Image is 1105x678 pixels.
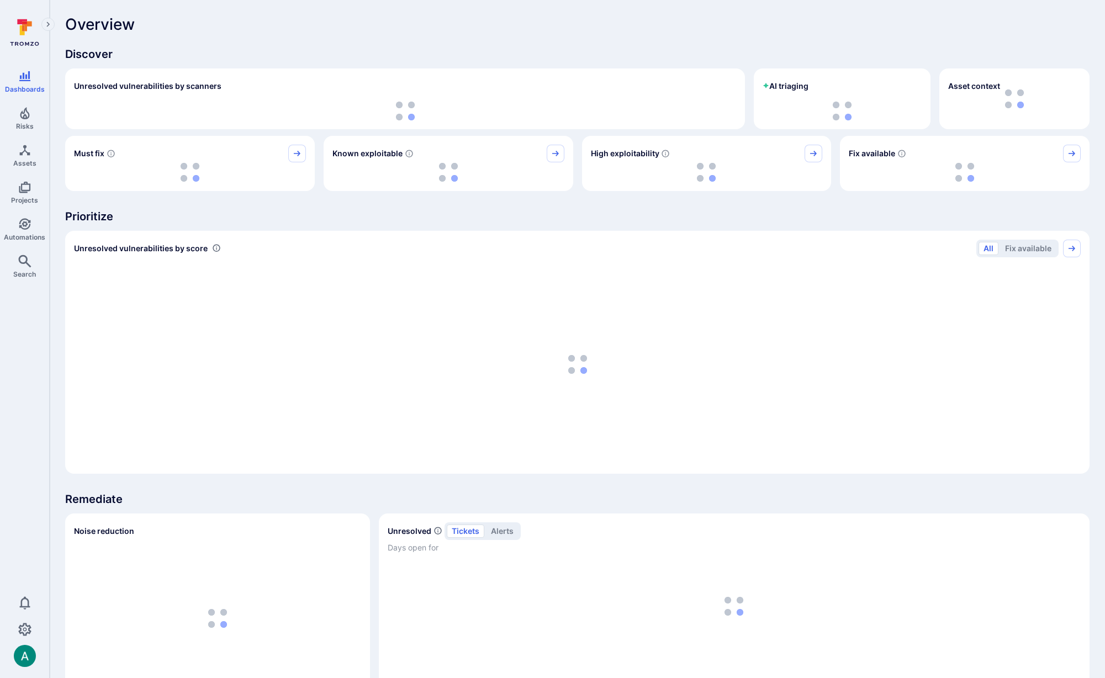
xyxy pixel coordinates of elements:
img: Loading... [208,609,227,628]
img: Loading... [833,102,852,120]
span: High exploitability [591,148,659,159]
div: loading spinner [74,264,1081,465]
div: Arjan Dehar [14,645,36,667]
span: Number of unresolved items by priority and days open [433,525,442,537]
span: Remediate [65,491,1090,507]
img: ACg8ocLSa5mPYBaXNx3eFu_EmspyJX0laNWN7cXOFirfQ7srZveEpg=s96-c [14,645,36,667]
div: High exploitability [582,136,832,191]
div: loading spinner [74,162,306,182]
img: Loading... [439,163,458,182]
img: Loading... [396,102,415,120]
span: Overview [65,15,135,33]
button: All [979,242,998,255]
span: Risks [16,122,34,130]
h2: AI triaging [763,81,808,92]
h2: Unresolved vulnerabilities by scanners [74,81,221,92]
div: Number of vulnerabilities in status 'Open' 'Triaged' and 'In process' grouped by score [212,242,221,254]
span: Projects [11,196,38,204]
div: loading spinner [591,162,823,182]
img: Loading... [955,163,974,182]
svg: EPSS score ≥ 0.7 [661,149,670,158]
span: Assets [13,159,36,167]
h2: Unresolved [388,526,431,537]
svg: Risk score >=40 , missed SLA [107,149,115,158]
span: Fix available [849,148,895,159]
div: Known exploitable [324,136,573,191]
button: Expand navigation menu [41,18,55,31]
div: loading spinner [763,102,922,120]
svg: Confirmed exploitable by KEV [405,149,414,158]
span: Known exploitable [332,148,403,159]
button: tickets [447,525,484,538]
div: Fix available [840,136,1090,191]
button: alerts [486,525,519,538]
span: Must fix [74,148,104,159]
span: Discover [65,46,1090,62]
img: Loading... [568,355,587,374]
div: loading spinner [332,162,564,182]
svg: Vulnerabilities with fix available [897,149,906,158]
span: Days open for [388,542,1081,553]
span: Asset context [948,81,1000,92]
span: Automations [4,233,45,241]
div: loading spinner [74,102,736,120]
button: Fix available [1000,242,1056,255]
span: Noise reduction [74,526,134,536]
div: Must fix [65,136,315,191]
span: Prioritize [65,209,1090,224]
i: Expand navigation menu [44,20,52,29]
div: loading spinner [849,162,1081,182]
span: Search [13,270,36,278]
img: Loading... [181,163,199,182]
span: Dashboards [5,85,45,93]
img: Loading... [697,163,716,182]
span: Unresolved vulnerabilities by score [74,243,208,254]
